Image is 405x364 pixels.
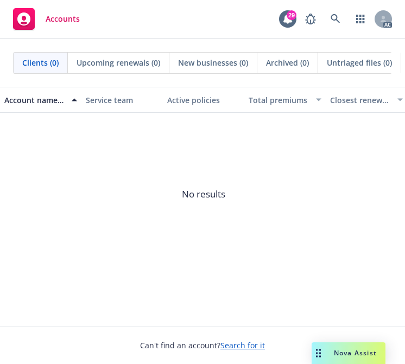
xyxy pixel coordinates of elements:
button: Total premiums [244,87,326,113]
button: Nova Assist [312,342,385,364]
span: Can't find an account? [140,340,265,351]
div: Closest renewal date [330,94,391,106]
span: Upcoming renewals (0) [77,57,160,68]
a: Accounts [9,4,84,34]
button: Service team [81,87,163,113]
span: Clients (0) [22,57,59,68]
span: Accounts [46,15,80,23]
span: New businesses (0) [178,57,248,68]
button: Active policies [163,87,244,113]
div: 29 [287,10,296,20]
div: Account name, DBA [4,94,65,106]
a: Search for it [220,340,265,350]
div: Total premiums [249,94,309,106]
span: Archived (0) [266,57,309,68]
div: Drag to move [312,342,325,364]
span: Untriaged files (0) [327,57,392,68]
div: Service team [86,94,159,106]
a: Switch app [350,8,371,30]
div: Active policies [167,94,240,106]
a: Search [325,8,346,30]
span: Nova Assist [334,348,377,357]
a: Report a Bug [300,8,321,30]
